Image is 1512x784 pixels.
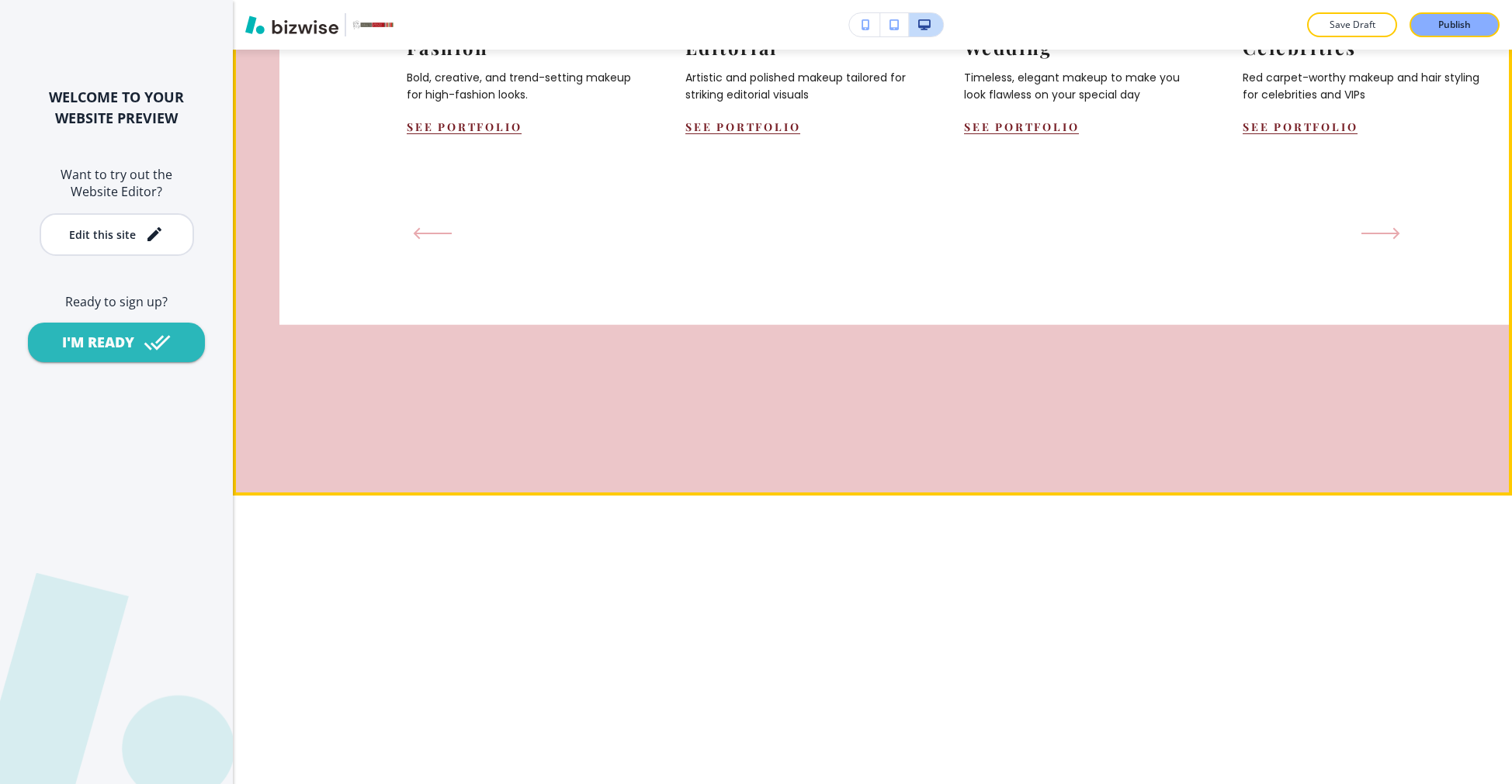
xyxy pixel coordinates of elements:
p: Save Draft [1327,18,1377,32]
button: Next Slide [1355,221,1406,246]
img: Your Logo [352,20,394,29]
p: Bold, creative, and trend-setting makeup for high-fashion looks. [407,69,643,104]
p: Fashion [407,35,643,60]
div: Edit this site [69,229,136,240]
p: Artistic and polished makeup tailored for striking editorial visuals [685,69,922,104]
button: Publish [1410,12,1500,37]
h2: WELCOME TO YOUR WEBSITE PREVIEW [25,87,208,129]
p: Wedding [964,35,1201,60]
p: Red carpet-worthy makeup and hair styling for celebrities and VIPs [1243,69,1479,104]
button: See Portfolio [685,119,800,134]
button: Edit this site [40,213,194,256]
button: See Portfolio [1243,119,1358,134]
img: Bizwise Logo [245,16,338,34]
p: Celebrities [1243,35,1479,60]
div: I'M READY [62,333,134,352]
h6: Ready to sign up? [25,293,208,310]
button: I'M READY [28,323,205,362]
h6: Want to try out the Website Editor? [25,166,208,201]
p: Publish [1438,18,1471,32]
p: Editorial [685,35,922,60]
button: Save Draft [1307,12,1397,37]
button: See Portfolio [407,119,522,134]
button: Previous Slide [407,221,458,246]
p: Timeless, elegant makeup to make you look flawless on your special day [964,69,1201,104]
button: See Portfolio [964,119,1079,134]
